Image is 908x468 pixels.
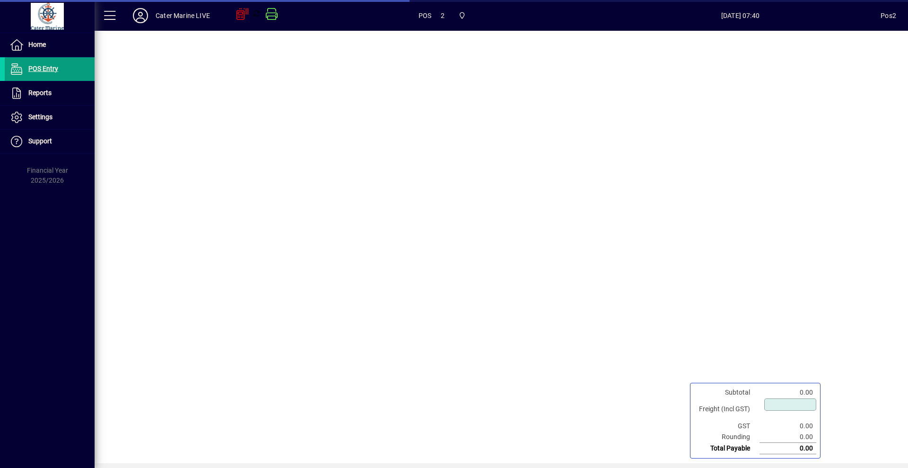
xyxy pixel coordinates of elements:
span: POS [419,8,432,23]
td: Total Payable [694,443,760,454]
td: GST [694,421,760,432]
span: [DATE] 07:40 [600,8,881,23]
td: 0.00 [760,432,816,443]
div: Cater Marine LIVE [156,8,210,23]
span: Home [28,41,46,48]
span: Reports [28,89,52,97]
td: 0.00 [760,443,816,454]
div: Pos2 [881,8,896,23]
a: Reports [5,81,95,105]
td: Rounding [694,432,760,443]
td: 0.00 [760,387,816,398]
a: Settings [5,106,95,129]
a: Home [5,33,95,57]
td: Subtotal [694,387,760,398]
span: Settings [28,113,52,121]
button: Profile [125,7,156,24]
td: 0.00 [760,421,816,432]
a: Support [5,130,95,153]
span: Support [28,137,52,145]
span: 2 [441,8,445,23]
span: POS Entry [28,65,58,72]
td: Freight (Incl GST) [694,398,760,421]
